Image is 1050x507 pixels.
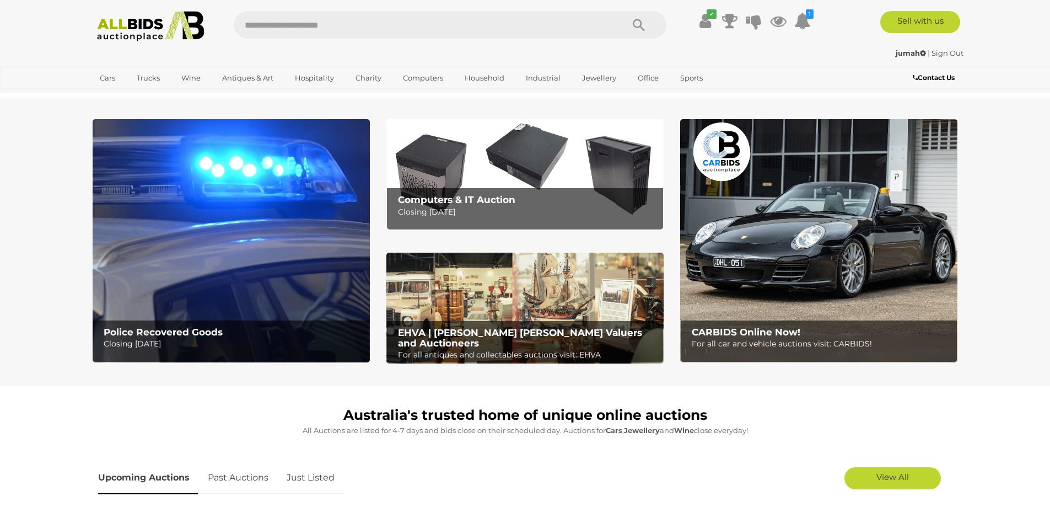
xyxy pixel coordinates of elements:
[680,119,957,362] img: CARBIDS Online Now!
[104,337,363,351] p: Closing [DATE]
[93,69,122,87] a: Cars
[896,49,926,57] strong: jumah
[896,49,928,57] a: jumah
[707,9,717,19] i: ✔
[457,69,511,87] a: Household
[386,119,664,230] a: Computers & IT Auction Computers & IT Auction Closing [DATE]
[880,11,960,33] a: Sell with us
[398,348,658,362] p: For all antiques and collectables auctions visit: EHVA
[93,119,370,362] a: Police Recovered Goods Police Recovered Goods Closing [DATE]
[278,462,343,494] a: Just Listed
[288,69,341,87] a: Hospitality
[794,11,811,31] a: 1
[680,119,957,362] a: CARBIDS Online Now! CARBIDS Online Now! For all car and vehicle auctions visit: CARBIDS!
[93,119,370,362] img: Police Recovered Goods
[348,69,389,87] a: Charity
[913,73,955,82] b: Contact Us
[697,11,714,31] a: ✔
[674,426,694,435] strong: Wine
[876,472,909,482] span: View All
[91,11,211,41] img: Allbids.com.au
[928,49,930,57] span: |
[398,194,515,205] b: Computers & IT Auction
[575,69,623,87] a: Jewellery
[606,426,622,435] strong: Cars
[386,253,664,364] a: EHVA | Evans Hastings Valuers and Auctioneers EHVA | [PERSON_NAME] [PERSON_NAME] Valuers and Auct...
[398,327,642,349] b: EHVA | [PERSON_NAME] [PERSON_NAME] Valuers and Auctioneers
[913,72,957,84] a: Contact Us
[104,327,223,338] b: Police Recovered Goods
[398,205,658,219] p: Closing [DATE]
[931,49,963,57] a: Sign Out
[519,69,568,87] a: Industrial
[200,462,277,494] a: Past Auctions
[98,462,198,494] a: Upcoming Auctions
[215,69,281,87] a: Antiques & Art
[806,9,814,19] i: 1
[692,327,800,338] b: CARBIDS Online Now!
[692,337,951,351] p: For all car and vehicle auctions visit: CARBIDS!
[386,119,664,230] img: Computers & IT Auction
[98,408,952,423] h1: Australia's trusted home of unique online auctions
[611,11,666,39] button: Search
[98,424,952,437] p: All Auctions are listed for 4-7 days and bids close on their scheduled day. Auctions for , and cl...
[673,69,710,87] a: Sports
[130,69,167,87] a: Trucks
[396,69,450,87] a: Computers
[624,426,660,435] strong: Jewellery
[844,467,941,489] a: View All
[386,253,664,364] img: EHVA | Evans Hastings Valuers and Auctioneers
[174,69,208,87] a: Wine
[93,87,185,105] a: [GEOGRAPHIC_DATA]
[631,69,666,87] a: Office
